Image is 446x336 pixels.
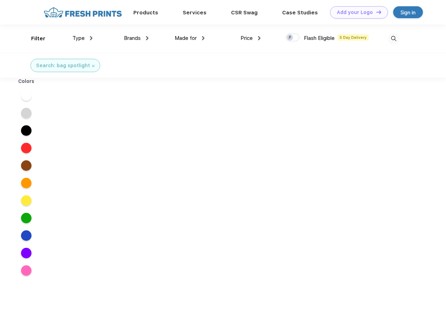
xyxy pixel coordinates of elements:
[31,35,46,43] div: Filter
[124,35,141,41] span: Brands
[202,36,204,40] img: dropdown.png
[376,10,381,14] img: DT
[13,78,40,85] div: Colors
[337,9,373,15] div: Add your Logo
[36,62,90,69] div: Search: bag spotlight
[133,9,158,16] a: Products
[92,65,95,67] img: filter_cancel.svg
[400,8,416,16] div: Sign in
[241,35,253,41] span: Price
[72,35,85,41] span: Type
[304,35,335,41] span: Flash Eligible
[146,36,148,40] img: dropdown.png
[175,35,197,41] span: Made for
[258,36,260,40] img: dropdown.png
[388,33,399,44] img: desktop_search.svg
[90,36,92,40] img: dropdown.png
[42,6,124,19] img: fo%20logo%202.webp
[393,6,423,18] a: Sign in
[337,34,369,41] span: 5 Day Delivery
